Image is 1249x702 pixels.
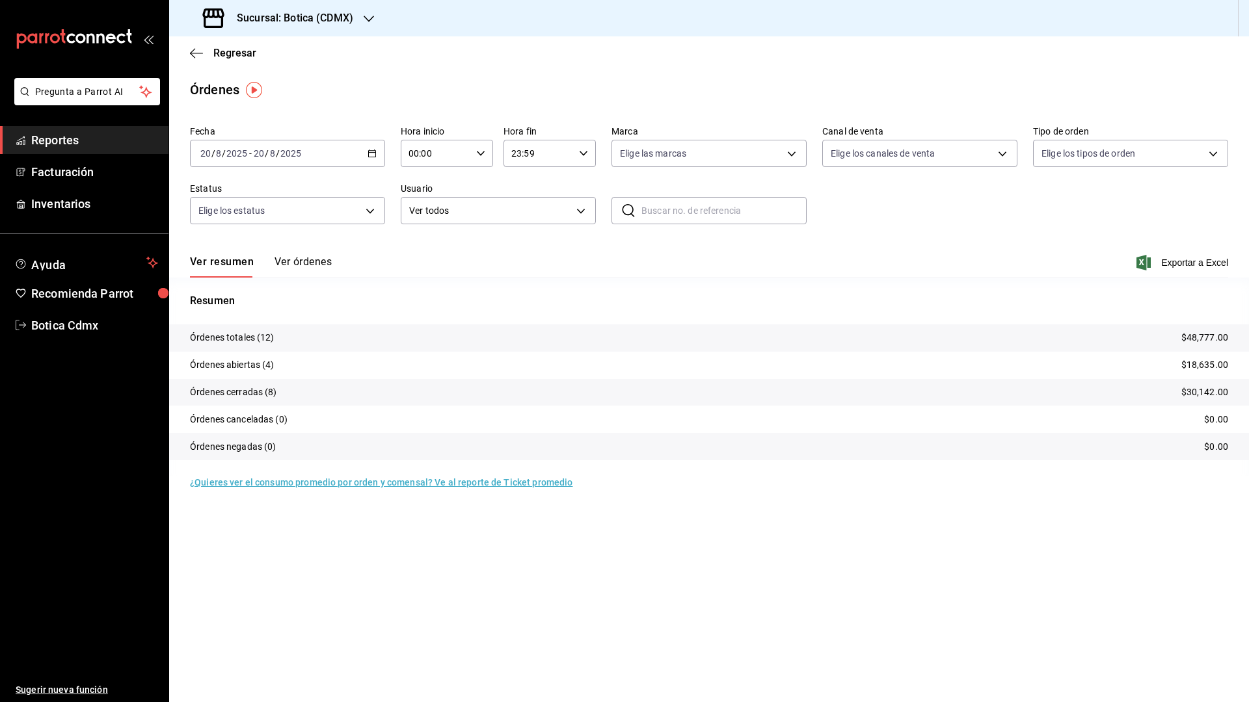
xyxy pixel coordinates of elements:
font: Ver resumen [190,255,254,268]
span: Elige los canales de venta [831,147,935,160]
p: Órdenes canceladas (0) [190,413,288,426]
button: Regresar [190,47,256,59]
a: ¿Quieres ver el consumo promedio por orden y comensal? Ve al reporte de Ticket promedio [190,477,572,487]
p: Órdenes totales (12) [190,331,275,344]
font: Botica Cdmx [31,318,98,332]
p: $48,777.00 [1181,331,1228,344]
img: Marcador de información sobre herramientas [246,82,262,98]
font: Recomienda Parrot [31,287,133,300]
p: Resumen [190,293,1228,309]
span: / [265,148,269,159]
h3: Sucursal: Botica (CDMX) [226,10,353,26]
div: Órdenes [190,80,239,99]
label: Estatus [190,184,385,193]
font: Inventarios [31,197,90,211]
font: Facturación [31,165,94,179]
span: Elige las marcas [620,147,686,160]
p: $18,635.00 [1181,358,1228,372]
button: open_drawer_menu [143,34,154,44]
label: Fecha [190,127,385,136]
span: Ver todos [409,204,572,218]
button: Ver órdenes [275,255,332,278]
font: Exportar a Excel [1161,257,1228,268]
label: Marca [611,127,807,136]
input: ---- [226,148,248,159]
div: Pestañas de navegación [190,255,332,278]
span: Elige los estatus [198,204,265,217]
span: - [249,148,252,159]
span: Pregunta a Parrot AI [35,85,140,99]
input: -- [269,148,276,159]
p: $0.00 [1204,440,1228,454]
button: Pregunta a Parrot AI [14,78,160,105]
input: -- [253,148,265,159]
p: Órdenes abiertas (4) [190,358,275,372]
span: / [222,148,226,159]
span: Ayuda [31,255,141,270]
p: Órdenes negadas (0) [190,440,276,454]
p: $0.00 [1204,413,1228,426]
input: -- [200,148,211,159]
input: ---- [280,148,302,159]
p: $30,142.00 [1181,385,1228,399]
span: / [276,148,280,159]
a: Pregunta a Parrot AI [9,94,160,108]
label: Hora inicio [401,127,493,136]
input: Buscar no. de referencia [641,198,807,224]
font: Reportes [31,133,79,147]
input: -- [215,148,222,159]
label: Hora fin [504,127,596,136]
span: Elige los tipos de orden [1041,147,1135,160]
font: Sugerir nueva función [16,684,108,695]
span: Regresar [213,47,256,59]
label: Tipo de orden [1033,127,1228,136]
span: / [211,148,215,159]
label: Usuario [401,184,596,193]
p: Órdenes cerradas (8) [190,385,277,399]
label: Canal de venta [822,127,1017,136]
button: Exportar a Excel [1139,255,1228,270]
